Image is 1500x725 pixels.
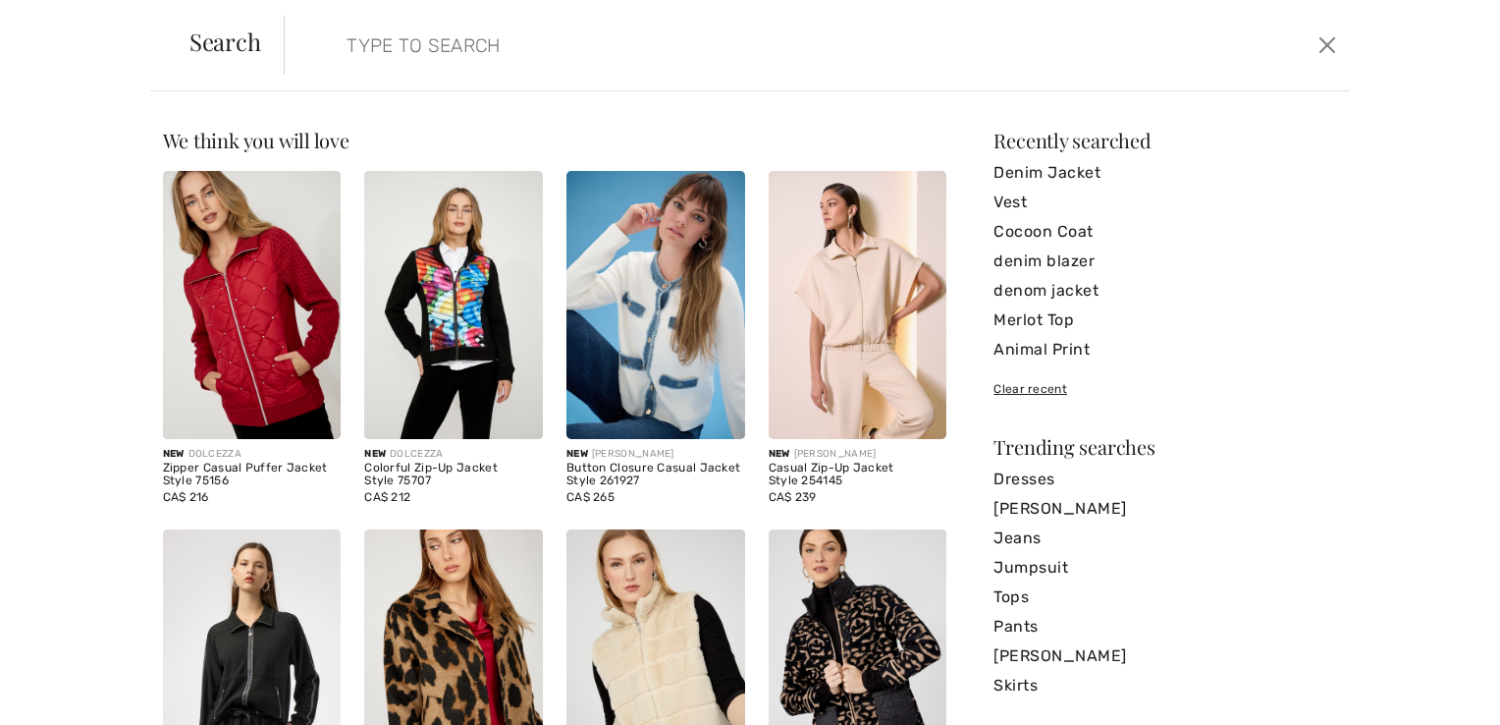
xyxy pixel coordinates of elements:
a: Merlot Top [993,306,1337,335]
div: DOLCEZZA [163,447,342,462]
a: Skirts [993,671,1337,700]
div: Casual Zip-Up Jacket Style 254145 [769,462,947,489]
div: [PERSON_NAME] [566,447,745,462]
a: Jumpsuit [993,553,1337,583]
a: Pants [993,612,1337,641]
a: Vest [993,188,1337,217]
span: New [163,448,185,460]
a: Denim Jacket [993,158,1337,188]
a: Animal Print [993,335,1337,364]
span: New [566,448,588,460]
span: CA$ 239 [769,490,817,504]
a: Tops [993,583,1337,612]
div: Clear recent [993,380,1337,398]
a: Dresses [993,465,1337,494]
div: Colorful Zip-Up Jacket Style 75707 [364,462,543,489]
a: [PERSON_NAME] [993,494,1337,524]
a: denom jacket [993,276,1337,306]
input: TYPE TO SEARCH [332,16,1067,75]
span: New [769,448,790,460]
img: Casual Zip-Up Jacket Style 254145. Black [769,171,947,439]
span: CA$ 265 [566,490,615,504]
div: DOLCEZZA [364,447,543,462]
img: Colorful Zip-Up Jacket Style 75707. As sample [364,171,543,439]
img: Zipper Casual Puffer Jacket Style 75156. Red [163,171,342,439]
a: Cocoon Coat [993,217,1337,247]
span: Help [44,14,84,31]
span: New [364,448,386,460]
div: Trending searches [993,437,1337,457]
div: Recently searched [993,131,1337,150]
a: denim blazer [993,247,1337,276]
div: [PERSON_NAME] [769,447,947,462]
a: [PERSON_NAME] [993,641,1337,671]
span: Search [189,29,261,53]
button: Close [1312,29,1342,61]
div: Zipper Casual Puffer Jacket Style 75156 [163,462,342,489]
img: Button Closure Casual Jacket Style 261927. Winter white/indigo [566,171,745,439]
span: We think you will love [163,127,349,153]
div: Button Closure Casual Jacket Style 261927 [566,462,745,489]
span: CA$ 216 [163,490,209,504]
a: Jeans [993,524,1337,553]
span: CA$ 212 [364,490,410,504]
